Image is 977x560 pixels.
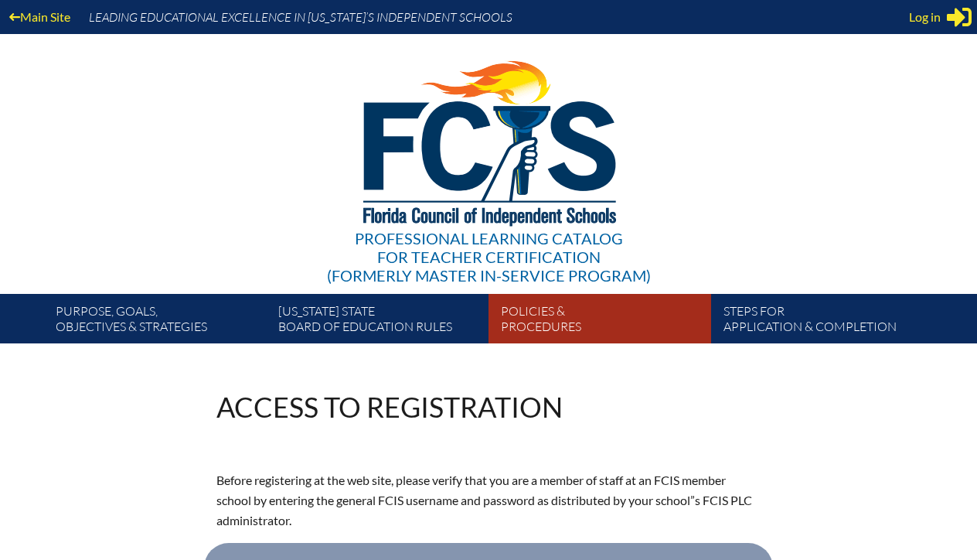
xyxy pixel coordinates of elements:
[321,31,657,288] a: Professional Learning Catalog for Teacher Certification(formerly Master In-service Program)
[327,229,651,285] div: Professional Learning Catalog (formerly Master In-service Program)
[717,300,940,343] a: Steps forapplication & completion
[3,6,77,27] a: Main Site
[216,470,761,531] p: Before registering at the web site, please verify that you are a member of staff at an FCIS membe...
[272,300,495,343] a: [US_STATE] StateBoard of Education rules
[49,300,272,343] a: Purpose, goals,objectives & strategies
[216,393,563,421] h1: Access to Registration
[329,34,648,245] img: FCISlogo221.eps
[377,248,601,266] span: for Teacher Certification
[909,8,941,26] span: Log in
[947,5,972,29] svg: Sign in or register
[495,300,717,343] a: Policies &Procedures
